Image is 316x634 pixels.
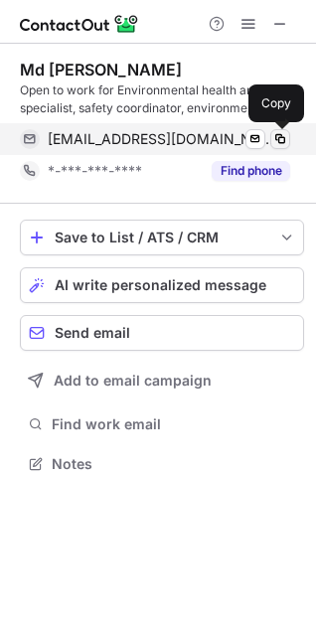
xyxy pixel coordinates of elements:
div: Save to List / ATS / CRM [55,230,269,245]
button: Add to email campaign [20,363,304,398]
span: Add to email campaign [54,373,212,389]
span: Send email [55,325,130,341]
button: Reveal Button [212,161,290,181]
span: Find work email [52,415,296,433]
img: ContactOut v5.3.10 [20,12,139,36]
span: [EMAIL_ADDRESS][DOMAIN_NAME] [48,130,275,148]
span: AI write personalized message [55,277,266,293]
button: Notes [20,450,304,478]
div: Md [PERSON_NAME] [20,60,182,79]
div: Open to work for Environmental health and safety specialist, safety coordinator, environmental co... [20,81,304,117]
button: Send email [20,315,304,351]
button: Find work email [20,410,304,438]
span: Notes [52,455,296,473]
button: AI write personalized message [20,267,304,303]
button: save-profile-one-click [20,220,304,255]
